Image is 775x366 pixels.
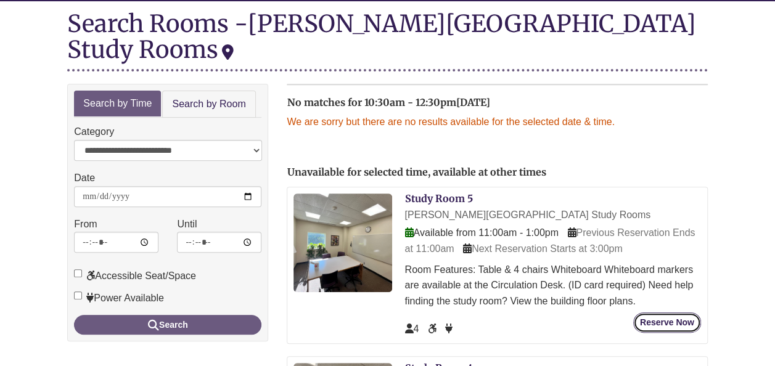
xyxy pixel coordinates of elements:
label: Until [177,216,197,232]
label: Category [74,124,114,140]
span: Accessible Seat/Space [428,323,439,334]
a: Study Room 5 [404,192,472,205]
button: Search [74,315,261,335]
img: Study Room 5 [293,193,392,292]
h2: No matches for 10:30am - 12:30pm[DATE] [287,97,707,108]
span: Available from 11:00am - 1:00pm [404,227,558,238]
label: Date [74,170,95,186]
a: Search by Time [74,91,161,117]
h2: Unavailable for selected time, available at other times [287,167,707,178]
label: Accessible Seat/Space [74,268,196,284]
div: [PERSON_NAME][GEOGRAPHIC_DATA] Study Rooms [67,9,695,64]
div: Search Rooms - [67,10,707,71]
span: The capacity of this space [404,323,419,334]
input: Power Available [74,291,82,299]
input: Accessible Seat/Space [74,269,82,277]
div: Room Features: Table & 4 chairs Whiteboard Whiteboard markers are available at the Circulation De... [404,262,700,309]
div: [PERSON_NAME][GEOGRAPHIC_DATA] Study Rooms [404,207,700,223]
label: Power Available [74,290,164,306]
button: Reserve Now [633,312,701,333]
label: From [74,216,97,232]
span: Power Available [445,323,453,334]
p: We are sorry but there are no results available for the selected date & time. [287,114,707,130]
span: Next Reservation Starts at 3:00pm [463,243,623,254]
a: Search by Room [162,91,255,118]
